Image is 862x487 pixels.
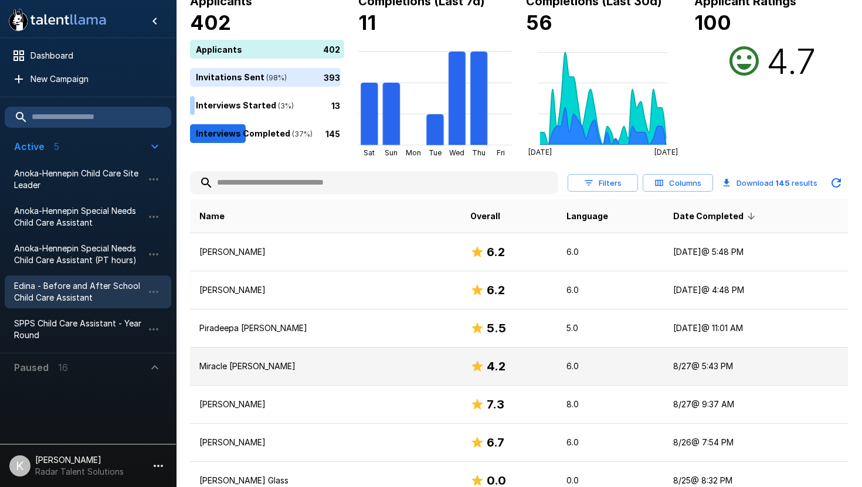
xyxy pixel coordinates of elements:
p: [PERSON_NAME] [199,284,452,296]
p: 145 [325,127,340,139]
span: Overall [470,209,500,223]
p: 6.0 [566,437,654,448]
span: Date Completed [673,209,759,223]
p: [PERSON_NAME] [199,399,452,410]
td: [DATE] @ 5:48 PM [664,233,848,271]
p: 5.0 [566,322,654,334]
tspan: Fri [497,148,505,157]
p: 13 [331,99,340,111]
p: [PERSON_NAME] Glass [199,475,452,486]
p: 6.0 [566,284,654,296]
p: 8.0 [566,399,654,410]
p: 6.0 [566,360,654,372]
b: 100 [694,11,731,35]
span: Language [566,209,608,223]
tspan: Mon [405,148,420,157]
h6: 7.3 [487,395,504,414]
b: 145 [775,178,790,188]
p: 0.0 [566,475,654,486]
button: Updated Today - 9:05 AM [824,171,848,195]
td: [DATE] @ 11:01 AM [664,309,848,348]
tspan: Tue [429,148,442,157]
span: Name [199,209,225,223]
p: [PERSON_NAME] [199,246,452,258]
b: 402 [190,11,231,35]
p: [PERSON_NAME] [199,437,452,448]
h6: 4.2 [487,357,505,376]
td: 8/27 @ 5:43 PM [664,348,848,386]
button: Columns [643,174,713,192]
td: 8/26 @ 7:54 PM [664,424,848,462]
tspan: [DATE] [528,148,552,156]
h2: 4.7 [766,40,816,82]
p: Miracle [PERSON_NAME] [199,360,452,372]
button: Download 145 results [718,171,822,195]
h6: 5.5 [487,319,506,338]
button: Filters [568,174,638,192]
b: 11 [358,11,376,35]
h6: 6.2 [487,281,505,299]
b: 56 [526,11,552,35]
td: 8/27 @ 9:37 AM [664,386,848,424]
td: [DATE] @ 4:48 PM [664,271,848,309]
tspan: Sun [385,148,398,157]
tspan: Sat [364,148,375,157]
tspan: [DATE] [654,148,678,156]
h6: 6.7 [487,433,504,452]
h6: 6.2 [487,243,505,261]
tspan: Wed [449,148,464,157]
tspan: Thu [472,148,486,157]
p: Piradeepa [PERSON_NAME] [199,322,452,334]
p: 393 [324,71,340,83]
p: 6.0 [566,246,654,258]
p: 402 [323,43,340,55]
